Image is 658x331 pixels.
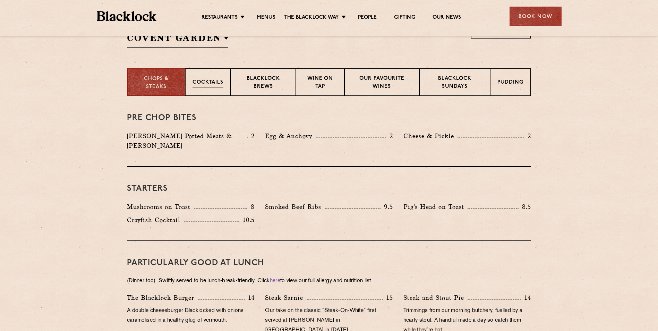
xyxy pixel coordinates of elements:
p: Steak and Stout Pie [403,293,468,303]
p: Mushrooms on Toast [127,202,194,212]
p: [PERSON_NAME] Potted Meats & [PERSON_NAME] [127,131,247,151]
p: 8.5 [519,202,531,211]
a: here [270,278,280,283]
p: 14 [245,293,255,302]
a: Menus [257,14,275,22]
a: Our News [433,14,461,22]
p: The Blacklock Burger [127,293,198,303]
a: People [358,14,377,22]
p: Smoked Beef Ribs [265,202,325,212]
h3: Pre Chop Bites [127,113,531,122]
div: Book Now [510,7,562,26]
p: Crayfish Cocktail [127,215,184,225]
p: Blacklock Sundays [427,75,483,91]
p: Chops & Steaks [135,75,178,91]
p: 9.5 [381,202,393,211]
p: 2 [524,131,531,141]
p: 2 [386,131,393,141]
p: Blacklock Brews [238,75,289,91]
h3: Starters [127,184,531,193]
p: 2 [248,131,255,141]
p: (Dinner too). Swiftly served to be lunch-break-friendly. Click to view our full allergy and nutri... [127,276,531,286]
p: 8 [247,202,255,211]
a: Restaurants [202,14,238,22]
p: Pudding [497,79,523,87]
p: 14 [521,293,531,302]
h3: PARTICULARLY GOOD AT LUNCH [127,258,531,268]
p: Cocktails [193,79,223,87]
a: The Blacklock Way [284,14,339,22]
p: Pig's Head on Toast [403,202,468,212]
img: BL_Textured_Logo-footer-cropped.svg [97,11,157,21]
p: Our favourite wines [352,75,412,91]
p: Wine on Tap [303,75,337,91]
a: Gifting [394,14,415,22]
p: A double cheeseburger Blacklocked with onions caramelised in a healthy glug of vermouth. [127,306,255,325]
p: Steak Sarnie [265,293,307,303]
p: 15 [383,293,393,302]
p: 10.5 [239,215,255,224]
p: Egg & Anchovy [265,131,316,141]
p: Cheese & Pickle [403,131,458,141]
h2: Covent Garden [127,32,228,48]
